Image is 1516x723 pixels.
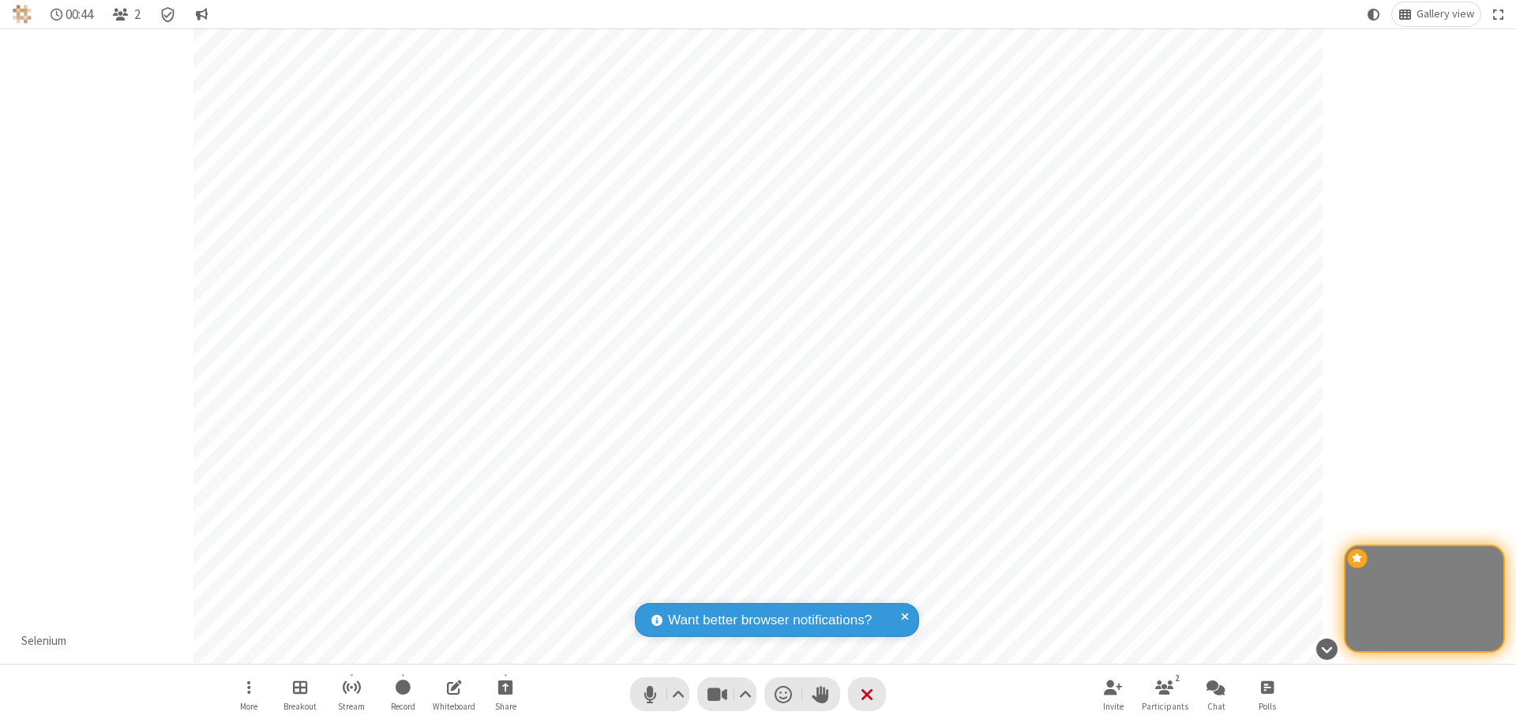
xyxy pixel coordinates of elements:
[1487,2,1510,26] button: Fullscreen
[1417,8,1474,21] span: Gallery view
[1259,702,1276,711] span: Polls
[379,672,426,717] button: Start recording
[630,677,689,711] button: Mute (⌘+Shift+A)
[1141,672,1188,717] button: Open participant list
[1090,672,1137,717] button: Invite participants (⌘+Shift+I)
[1244,672,1291,717] button: Open poll
[189,2,214,26] button: Conversation
[328,672,375,717] button: Start streaming
[134,7,141,22] span: 2
[66,7,93,22] span: 00:44
[433,702,475,711] span: Whiteboard
[1310,630,1343,668] button: Hide
[283,702,317,711] span: Breakout
[1142,702,1188,711] span: Participants
[848,677,886,711] button: End or leave meeting
[482,672,529,717] button: Start sharing
[430,672,478,717] button: Open shared whiteboard
[668,610,872,631] span: Want better browser notifications?
[802,677,840,711] button: Raise hand
[764,677,802,711] button: Send a reaction
[1392,2,1480,26] button: Change layout
[225,672,272,717] button: Open menu
[1361,2,1387,26] button: Using system theme
[153,2,183,26] div: Meeting details Encryption enabled
[495,702,516,711] span: Share
[1103,702,1124,711] span: Invite
[668,677,689,711] button: Audio settings
[1171,671,1184,685] div: 2
[391,702,415,711] span: Record
[697,677,756,711] button: Stop video (⌘+Shift+V)
[240,702,257,711] span: More
[1207,702,1225,711] span: Chat
[44,2,100,26] div: Timer
[106,2,147,26] button: Open participant list
[13,5,32,24] img: QA Selenium DO NOT DELETE OR CHANGE
[1192,672,1240,717] button: Open chat
[276,672,324,717] button: Manage Breakout Rooms
[735,677,756,711] button: Video setting
[16,632,73,650] div: Selenium
[338,702,365,711] span: Stream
